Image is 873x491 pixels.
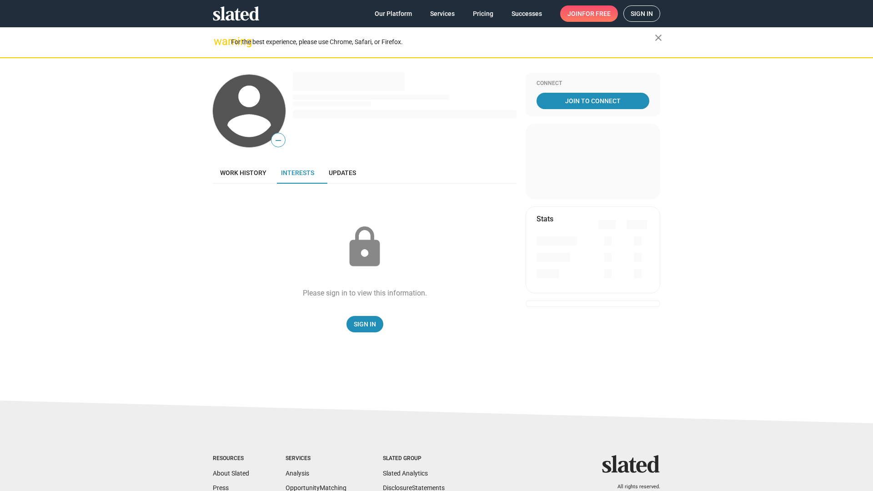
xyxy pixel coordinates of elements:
[274,162,321,184] a: Interests
[354,316,376,332] span: Sign In
[653,32,664,43] mat-icon: close
[303,288,427,298] div: Please sign in to view this information.
[286,470,309,477] a: Analysis
[213,455,249,462] div: Resources
[286,455,346,462] div: Services
[383,455,445,462] div: Slated Group
[346,316,383,332] a: Sign In
[220,169,266,176] span: Work history
[466,5,501,22] a: Pricing
[537,80,649,87] div: Connect
[367,5,419,22] a: Our Platform
[383,470,428,477] a: Slated Analytics
[329,169,356,176] span: Updates
[281,169,314,176] span: Interests
[582,5,611,22] span: for free
[271,135,285,146] span: —
[537,93,649,109] a: Join To Connect
[473,5,493,22] span: Pricing
[430,5,455,22] span: Services
[560,5,618,22] a: Joinfor free
[213,470,249,477] a: About Slated
[375,5,412,22] span: Our Platform
[213,162,274,184] a: Work history
[538,93,647,109] span: Join To Connect
[631,6,653,21] span: Sign in
[231,36,655,48] div: For the best experience, please use Chrome, Safari, or Firefox.
[537,214,553,224] mat-card-title: Stats
[504,5,549,22] a: Successes
[567,5,611,22] span: Join
[342,225,387,270] mat-icon: lock
[423,5,462,22] a: Services
[214,36,225,47] mat-icon: warning
[623,5,660,22] a: Sign in
[321,162,363,184] a: Updates
[512,5,542,22] span: Successes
